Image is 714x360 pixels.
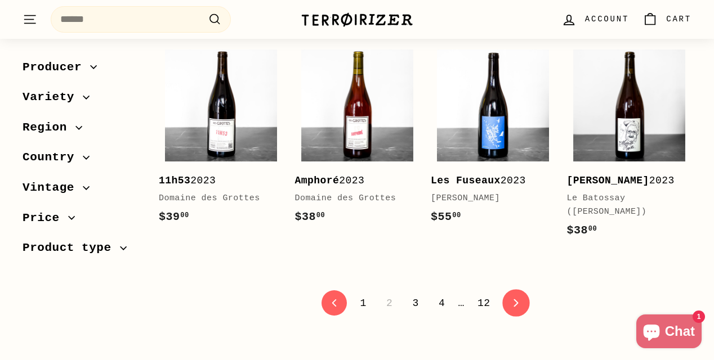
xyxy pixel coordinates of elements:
[295,175,340,186] b: Amphoré
[636,3,698,36] a: Cart
[316,211,325,219] sup: 00
[23,148,83,168] span: Country
[555,3,636,36] a: Account
[23,175,141,206] button: Vintage
[431,192,545,205] div: [PERSON_NAME]
[23,85,141,116] button: Variety
[666,13,691,25] span: Cart
[23,239,120,258] span: Product type
[23,118,75,137] span: Region
[567,175,649,186] b: [PERSON_NAME]
[180,211,189,219] sup: 00
[23,209,68,228] span: Price
[159,173,273,189] div: 2023
[567,43,692,251] a: [PERSON_NAME]2023Le Batossay ([PERSON_NAME])
[295,192,409,205] div: Domaine des Grottes
[159,175,190,186] b: 11h53
[432,294,452,313] a: 4
[353,294,373,313] a: 1
[159,210,189,223] span: $39
[431,175,501,186] b: Les Fuseaux
[159,192,273,205] div: Domaine des Grottes
[295,173,409,189] div: 2023
[431,173,545,189] div: 2023
[431,43,556,237] a: Les Fuseaux2023[PERSON_NAME]
[567,192,681,219] div: Le Batossay ([PERSON_NAME])
[567,224,597,237] span: $38
[23,58,90,77] span: Producer
[23,178,83,197] span: Vintage
[471,294,497,313] a: 12
[588,225,597,233] sup: 00
[380,294,399,313] span: 2
[23,146,141,176] button: Country
[23,88,83,107] span: Variety
[458,298,465,308] span: …
[23,115,141,146] button: Region
[295,43,420,237] a: Amphoré2023Domaine des Grottes
[295,210,325,223] span: $38
[585,13,629,25] span: Account
[23,206,141,236] button: Price
[567,173,681,189] div: 2023
[23,236,141,267] button: Product type
[405,294,425,313] a: 3
[431,210,461,223] span: $55
[23,55,141,85] button: Producer
[159,43,284,237] a: 11h532023Domaine des Grottes
[452,211,461,219] sup: 00
[633,314,705,351] inbox-online-store-chat: Shopify online store chat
